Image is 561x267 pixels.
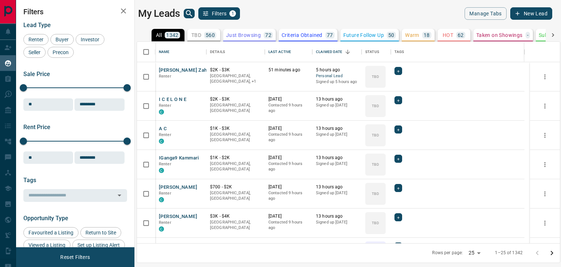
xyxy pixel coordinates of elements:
[159,42,170,62] div: Name
[394,125,402,133] div: +
[268,184,309,190] p: [DATE]
[343,33,384,38] p: Future Follow Up
[432,250,463,256] p: Rows per page:
[316,184,358,190] p: 13 hours ago
[72,240,125,251] div: Set up Listing Alert
[545,246,559,260] button: Go to next page
[166,33,179,38] p: 1342
[268,155,309,161] p: [DATE]
[268,132,309,143] p: Contacted 9 hours ago
[316,242,358,249] p: 13 hours ago
[159,213,197,220] button: [PERSON_NAME]
[394,242,402,251] div: +
[466,248,483,258] div: 25
[316,102,358,108] p: Signed up [DATE]
[230,11,235,16] span: 1
[23,71,50,78] span: Sale Price
[159,162,171,166] span: Renter
[268,67,309,73] p: 51 minutes ago
[47,47,74,58] div: Precon
[316,213,358,219] p: 13 hours ago
[210,132,261,143] p: [GEOGRAPHIC_DATA], [GEOGRAPHIC_DATA]
[80,227,121,238] div: Return to Site
[316,96,358,102] p: 13 hours ago
[159,139,164,144] div: condos.ca
[316,42,343,62] div: Claimed Date
[159,191,171,196] span: Renter
[159,96,186,103] button: I C E L O N E
[159,168,164,173] div: condos.ca
[210,242,261,249] p: $0 - $3K
[539,101,550,112] button: more
[26,242,68,248] span: Viewed a Listing
[265,42,312,62] div: Last Active
[210,184,261,190] p: $700 - $2K
[23,240,70,251] div: Viewed a Listing
[495,250,523,256] p: 1–25 of 1342
[476,33,523,38] p: Taken on Showings
[159,67,222,74] button: [PERSON_NAME] Zahorodnii
[210,42,225,62] div: Details
[343,47,353,57] button: Sort
[159,226,164,232] div: condos.ca
[114,190,125,200] button: Open
[394,184,402,192] div: +
[316,155,358,161] p: 13 hours ago
[23,34,49,45] div: Renter
[316,190,358,196] p: Signed up [DATE]
[23,227,79,238] div: Favourited a Listing
[424,33,430,38] p: 18
[210,190,261,202] p: [GEOGRAPHIC_DATA], [GEOGRAPHIC_DATA]
[26,37,46,42] span: Renter
[78,37,102,42] span: Investor
[394,96,402,104] div: +
[159,197,164,202] div: condos.ca
[372,191,379,196] p: TBD
[50,34,74,45] div: Buyer
[159,242,197,249] button: [PERSON_NAME]
[443,33,453,38] p: HOT
[268,242,309,249] p: 5 hours ago
[372,132,379,138] p: TBD
[23,177,36,184] span: Tags
[397,97,400,104] span: +
[510,7,552,20] button: New Lead
[184,9,195,18] button: search button
[23,7,127,16] h2: Filters
[394,213,402,221] div: +
[268,125,309,132] p: [DATE]
[372,220,379,226] p: TBD
[391,42,524,62] div: Tags
[50,49,71,55] span: Precon
[75,242,122,248] span: Set up Listing Alert
[372,103,379,109] p: TBD
[268,213,309,219] p: [DATE]
[198,7,240,20] button: Filters1
[23,124,50,131] span: Rent Price
[316,219,358,225] p: Signed up [DATE]
[138,8,180,19] h1: My Leads
[397,126,400,133] span: +
[206,33,215,38] p: 560
[388,33,394,38] p: 50
[539,159,550,170] button: more
[527,33,528,38] p: -
[397,214,400,221] span: +
[372,74,379,79] p: TBD
[268,102,309,114] p: Contacted 9 hours ago
[316,73,358,79] span: Personal Lead
[465,7,506,20] button: Manage Tabs
[539,188,550,199] button: more
[210,102,261,114] p: [GEOGRAPHIC_DATA], [GEOGRAPHIC_DATA]
[265,33,271,38] p: 72
[159,74,171,79] span: Renter
[458,33,464,38] p: 62
[394,42,404,62] div: Tags
[206,42,265,62] div: Details
[159,132,171,137] span: Renter
[394,155,402,163] div: +
[210,161,261,172] p: [GEOGRAPHIC_DATA], [GEOGRAPHIC_DATA]
[539,71,550,82] button: more
[210,96,261,102] p: $2K - $3K
[159,103,171,108] span: Renter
